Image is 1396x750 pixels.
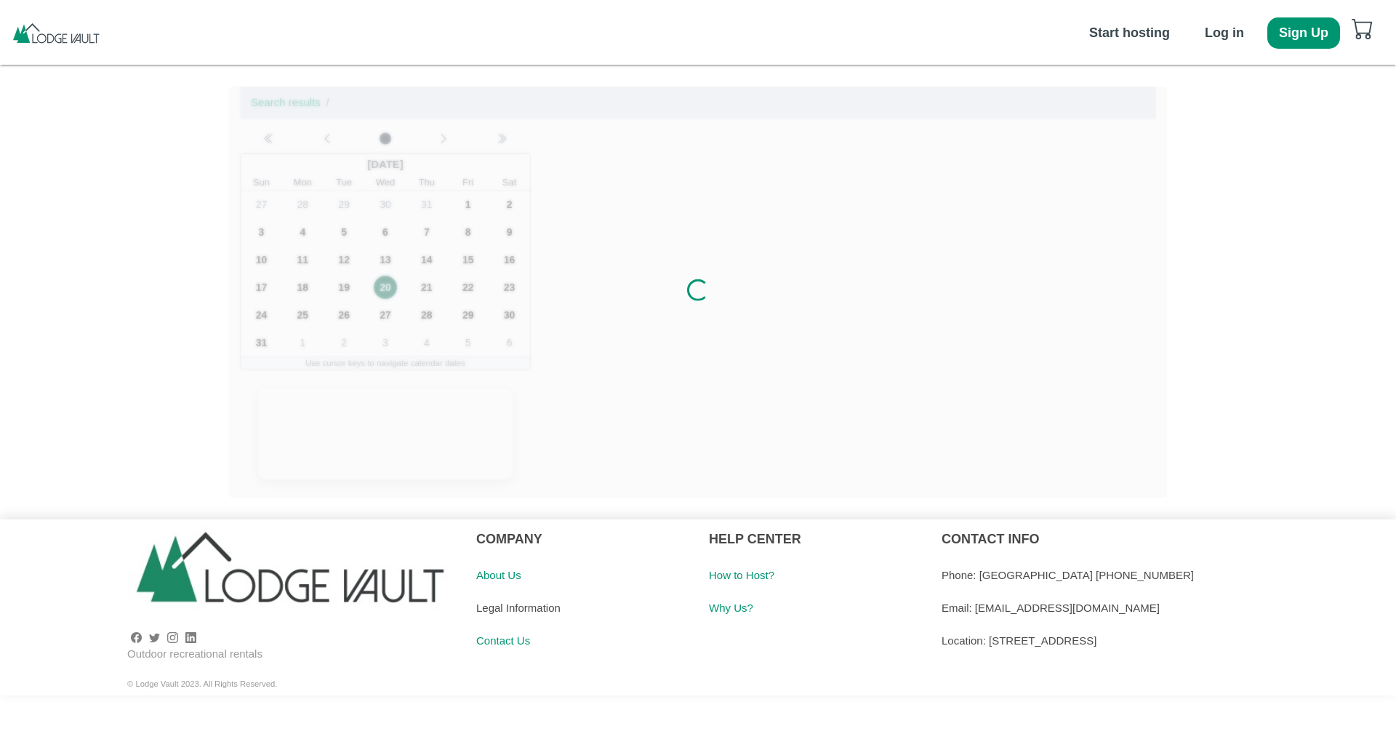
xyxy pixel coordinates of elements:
[476,519,687,559] div: COMPANY
[942,591,1385,624] div: Email: [EMAIL_ADDRESS][DOMAIN_NAME]
[185,632,196,643] svg: linkedin
[476,591,687,624] div: Legal Information
[131,632,142,643] svg: facebook
[709,519,920,559] div: HELP CENTER
[185,631,196,644] a: linkedin
[942,559,1385,591] div: Phone: [GEOGRAPHIC_DATA] [PHONE_NUMBER]
[11,22,101,44] img: pAKp5ICTv7cAAAAASUVORK5CYII=
[127,646,454,663] div: Outdoor recreational rentals
[1279,25,1328,40] b: Sign Up
[1193,17,1256,49] button: Log in
[127,679,277,688] sup: © Lodge Vault 2023. All Rights Reserved.
[149,631,160,644] a: twitter
[709,569,774,581] a: How to Host?
[167,632,178,643] svg: instagram
[942,624,1385,657] div: Location: [STREET_ADDRESS]
[167,631,178,644] a: instagram
[1205,25,1244,40] b: Log in
[1267,17,1340,49] button: Sign Up
[476,634,530,647] a: Contact Us
[942,519,1385,559] div: CONTACT INFO
[127,519,454,630] img: logo-400X135.2418b4bb.jpg
[131,631,142,644] a: facebook
[149,632,160,643] svg: twitter
[709,602,753,614] a: Why Us?
[476,569,521,581] a: About Us
[1089,25,1170,40] b: Start hosting
[1078,17,1182,49] button: Start hosting
[1352,17,1373,39] svg: cart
